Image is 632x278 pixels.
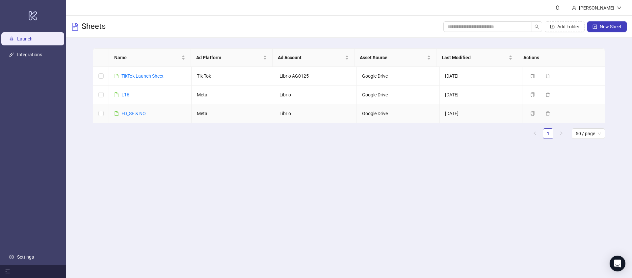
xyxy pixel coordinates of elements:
div: Page Size [572,128,605,139]
span: left [533,131,537,135]
span: copy [530,111,535,116]
span: copy [530,92,535,97]
td: Meta [192,86,274,104]
td: Librio AG0125 [274,67,357,86]
span: file-text [71,23,79,31]
span: 50 / page [576,129,601,139]
span: search [535,24,539,29]
span: folder-add [550,24,555,29]
td: Librio [274,104,357,123]
span: Ad Platform [196,54,262,61]
td: Google Drive [357,67,439,86]
th: Actions [518,49,600,67]
td: [DATE] [440,67,522,86]
div: Open Intercom Messenger [610,256,625,271]
div: [PERSON_NAME] [576,4,617,12]
a: FD_SE & NO [121,111,146,116]
button: Add Folder [545,21,585,32]
span: New Sheet [600,24,621,29]
button: left [530,128,540,139]
span: file [114,92,119,97]
button: right [556,128,566,139]
th: Last Modified [436,49,518,67]
th: Asset Source [355,49,436,67]
span: Ad Account [278,54,344,61]
span: right [559,131,563,135]
span: file [114,74,119,78]
span: Asset Source [360,54,426,61]
td: [DATE] [440,86,522,104]
span: plus-square [592,24,597,29]
span: file [114,111,119,116]
span: delete [545,92,550,97]
span: Last Modified [442,54,508,61]
button: New Sheet [587,21,627,32]
a: 1 [543,129,553,139]
span: Name [114,54,180,61]
span: delete [545,111,550,116]
span: user [572,6,576,10]
a: L16 [121,92,129,97]
span: copy [530,74,535,78]
h3: Sheets [82,21,106,32]
td: [DATE] [440,104,522,123]
td: Tik Tok [192,67,274,86]
th: Ad Account [273,49,355,67]
a: Launch [17,36,33,41]
td: Meta [192,104,274,123]
td: Librio [274,86,357,104]
td: Google Drive [357,104,439,123]
span: menu-fold [5,269,10,274]
a: Settings [17,254,34,260]
th: Ad Platform [191,49,273,67]
a: Integrations [17,52,42,57]
li: 1 [543,128,553,139]
th: Name [109,49,191,67]
span: down [617,6,621,10]
td: Google Drive [357,86,439,104]
li: Next Page [556,128,566,139]
a: TikTok Launch Sheet [121,73,164,79]
span: Add Folder [557,24,579,29]
li: Previous Page [530,128,540,139]
span: bell [555,5,560,10]
span: delete [545,74,550,78]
